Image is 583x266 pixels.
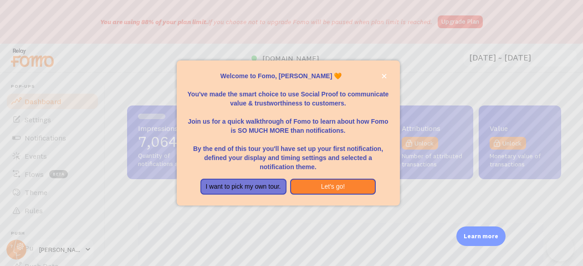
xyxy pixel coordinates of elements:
p: Learn more [464,232,498,241]
p: You've made the smart choice to use Social Proof to communicate value & trustworthiness to custom... [188,80,389,108]
p: By the end of this tour you'll have set up your first notification, defined your display and timi... [188,135,389,171]
button: Let's go! [290,179,376,195]
div: Learn more [456,226,506,246]
button: I want to pick my own tour. [200,179,286,195]
div: Welcome to Fomo, Mim Jenkinson 🧡You&amp;#39;ve made the smart choice to use Social Proof to commu... [177,60,400,206]
p: Join us for a quick walkthrough of Fomo to learn about how Fomo is SO MUCH MORE than notifications. [188,108,389,135]
button: close, [379,71,389,81]
p: Welcome to Fomo, [PERSON_NAME] 🧡 [188,71,389,80]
